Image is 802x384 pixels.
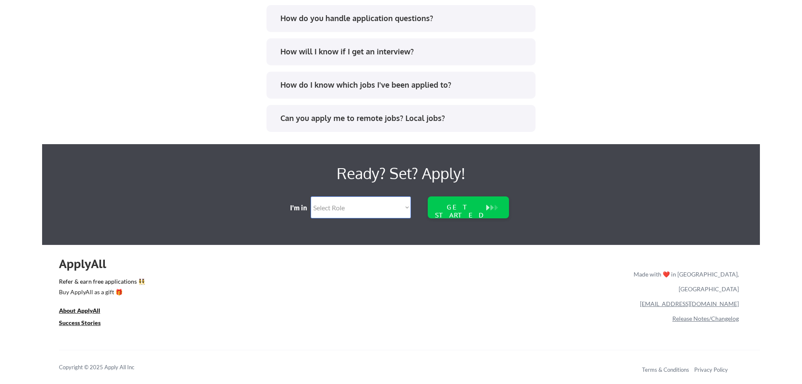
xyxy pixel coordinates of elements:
a: About ApplyAll [59,306,112,317]
div: GET STARTED [433,203,487,219]
a: Release Notes/Changelog [672,315,739,322]
div: How do I know which jobs I've been applied to? [280,80,528,90]
div: Ready? Set? Apply! [160,161,642,185]
u: Success Stories [59,319,101,326]
a: Success Stories [59,318,112,329]
a: Privacy Policy [694,366,728,373]
a: Buy ApplyAll as a gift 🎁 [59,287,143,298]
a: Terms & Conditions [642,366,689,373]
div: How will I know if I get an interview? [280,46,528,57]
div: Copyright © 2025 Apply All Inc [59,363,156,372]
a: [EMAIL_ADDRESS][DOMAIN_NAME] [640,300,739,307]
div: Made with ❤️ in [GEOGRAPHIC_DATA], [GEOGRAPHIC_DATA] [630,267,739,296]
div: ApplyAll [59,257,116,271]
div: Buy ApplyAll as a gift 🎁 [59,289,143,295]
div: Can you apply me to remote jobs? Local jobs? [280,113,528,124]
div: How do you handle application questions? [280,13,528,24]
div: I'm in [290,203,313,212]
u: About ApplyAll [59,307,100,314]
a: Refer & earn free applications 👯‍♀️ [59,279,458,287]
